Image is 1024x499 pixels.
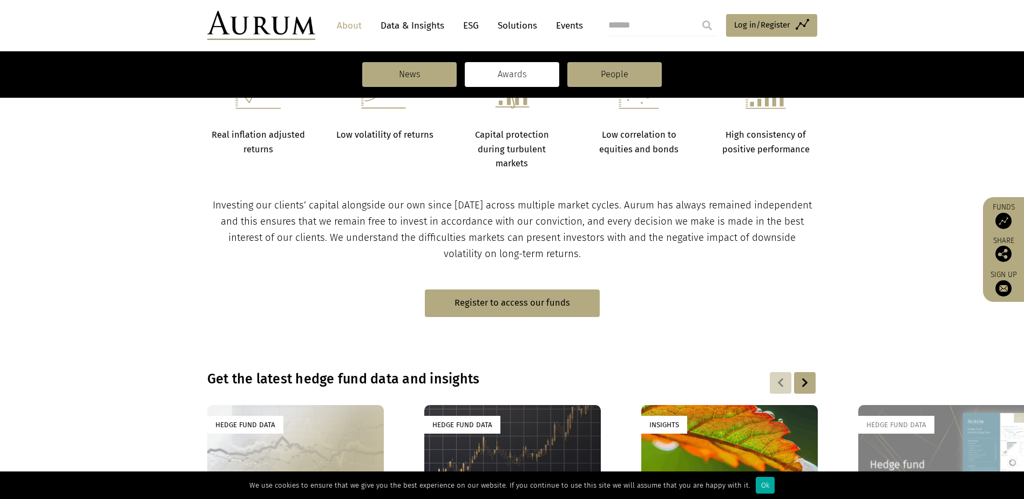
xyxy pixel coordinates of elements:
[207,11,315,40] img: Aurum
[362,62,457,87] a: News
[492,16,542,36] a: Solutions
[331,16,367,36] a: About
[336,130,433,140] strong: Low volatility of returns
[988,270,1019,296] a: Sign up
[722,130,810,154] strong: High consistency of positive performance
[995,246,1012,262] img: Share this post
[641,416,687,434] div: Insights
[212,130,305,154] strong: Real inflation adjusted returns
[375,16,450,36] a: Data & Insights
[475,130,549,168] strong: Capital protection during turbulent markets
[995,280,1012,296] img: Sign up to our newsletter
[988,237,1019,262] div: Share
[207,371,678,387] h3: Get the latest hedge fund data and insights
[551,16,583,36] a: Events
[988,203,1019,229] a: Funds
[424,416,500,434] div: Hedge Fund Data
[599,130,679,154] strong: Low correlation to equities and bonds
[726,14,817,37] a: Log in/Register
[425,289,600,317] a: Register to access our funds
[995,213,1012,229] img: Access Funds
[756,477,775,494] div: Ok
[734,18,790,31] span: Log in/Register
[458,16,484,36] a: ESG
[567,62,662,87] a: People
[696,15,718,36] input: Submit
[465,62,559,87] a: Awards
[213,199,812,260] span: Investing our clients’ capital alongside our own since [DATE] across multiple market cycles. Auru...
[858,416,934,434] div: Hedge Fund Data
[207,416,283,434] div: Hedge Fund Data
